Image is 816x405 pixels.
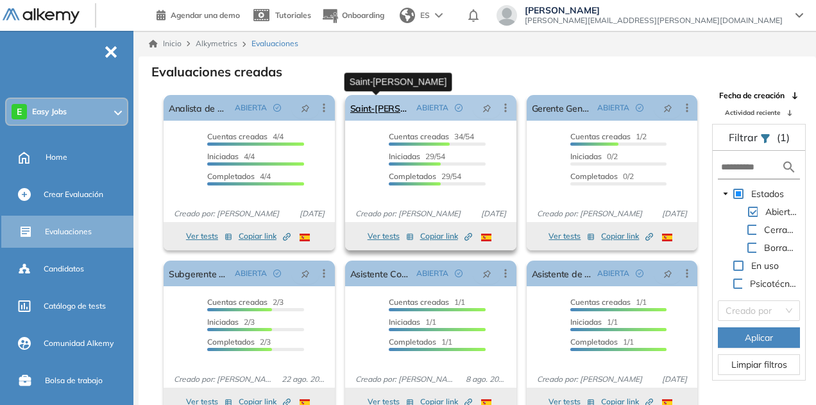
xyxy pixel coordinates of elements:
[749,258,781,273] span: En uso
[149,38,182,49] a: Inicio
[196,39,237,48] span: Alkymetrics
[251,38,298,49] span: Evaluaciones
[207,171,271,181] span: 4/4
[44,263,84,275] span: Candidatos
[17,107,22,117] span: E
[291,98,319,118] button: pushpin
[719,90,785,101] span: Fecha de creación
[532,261,593,286] a: Asistente de Estudio - [PERSON_NAME]
[718,354,800,375] button: Limpiar filtros
[300,234,310,241] img: ESP
[350,261,411,286] a: Asistente Comex
[389,337,452,347] span: 1/1
[46,151,67,163] span: Home
[350,374,461,385] span: Creado por: [PERSON_NAME]
[273,104,281,112] span: check-circle
[751,260,779,271] span: En uso
[763,204,800,220] span: Abiertas
[171,10,240,20] span: Agendar una demo
[416,102,448,114] span: ABIERTA
[207,317,255,327] span: 2/3
[291,263,319,284] button: pushpin
[389,297,449,307] span: Cuentas creadas
[725,108,780,117] span: Actividad reciente
[389,132,449,141] span: Cuentas creadas
[321,2,384,30] button: Onboarding
[389,151,420,161] span: Iniciadas
[764,224,802,236] span: Cerradas
[169,261,230,286] a: Subgerente de Logística
[239,228,291,244] button: Copiar link
[207,151,255,161] span: 4/4
[570,132,647,141] span: 1/2
[44,300,106,312] span: Catálogo de tests
[525,15,783,26] span: [PERSON_NAME][EMAIL_ADDRESS][PERSON_NAME][DOMAIN_NAME]
[389,297,465,307] span: 1/1
[420,230,472,242] span: Copiar link
[570,171,634,181] span: 0/2
[151,64,282,80] h3: Evaluaciones creadas
[294,208,330,220] span: [DATE]
[45,226,92,237] span: Evaluaciones
[718,327,800,348] button: Aplicar
[570,337,634,347] span: 1/1
[761,240,800,255] span: Borrador
[532,374,647,385] span: Creado por: [PERSON_NAME]
[482,268,491,279] span: pushpin
[657,208,692,220] span: [DATE]
[482,103,491,113] span: pushpin
[389,317,420,327] span: Iniciadas
[548,228,595,244] button: Ver tests
[416,268,448,279] span: ABIERTA
[570,297,647,307] span: 1/1
[207,151,239,161] span: Iniciadas
[186,228,232,244] button: Ver tests
[570,151,618,161] span: 0/2
[207,132,284,141] span: 4/4
[781,159,797,175] img: search icon
[389,171,436,181] span: Completados
[455,270,463,277] span: check-circle
[747,276,800,291] span: Psicotécnicos
[597,102,629,114] span: ABIERTA
[389,171,461,181] span: 29/54
[662,234,672,241] img: ESP
[169,95,230,121] a: Analista de Control de Gestión
[745,331,773,345] span: Aplicar
[344,73,452,91] div: Saint-[PERSON_NAME]
[532,95,593,121] a: Gerente General
[169,208,284,220] span: Creado por: [PERSON_NAME]
[44,189,103,200] span: Crear Evaluación
[207,337,271,347] span: 2/3
[207,297,284,307] span: 2/3
[750,278,806,289] span: Psicotécnicos
[169,374,276,385] span: Creado por: [PERSON_NAME]
[663,268,672,279] span: pushpin
[350,95,411,121] a: Saint-[PERSON_NAME]
[636,104,643,112] span: check-circle
[570,171,618,181] span: Completados
[476,208,511,220] span: [DATE]
[597,268,629,279] span: ABIERTA
[525,5,783,15] span: [PERSON_NAME]
[301,103,310,113] span: pushpin
[473,263,501,284] button: pushpin
[765,206,800,218] span: Abiertas
[207,297,268,307] span: Cuentas creadas
[570,317,618,327] span: 1/1
[235,268,267,279] span: ABIERTA
[342,10,384,20] span: Onboarding
[239,230,291,242] span: Copiar link
[235,102,267,114] span: ABIERTA
[570,132,631,141] span: Cuentas creadas
[761,222,800,237] span: Cerradas
[722,191,729,197] span: caret-down
[461,374,511,385] span: 8 ago. 2025
[420,10,430,21] span: ES
[636,270,643,277] span: check-circle
[654,98,682,118] button: pushpin
[764,242,801,254] span: Borrador
[273,270,281,277] span: check-circle
[400,8,415,23] img: world
[368,228,414,244] button: Ver tests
